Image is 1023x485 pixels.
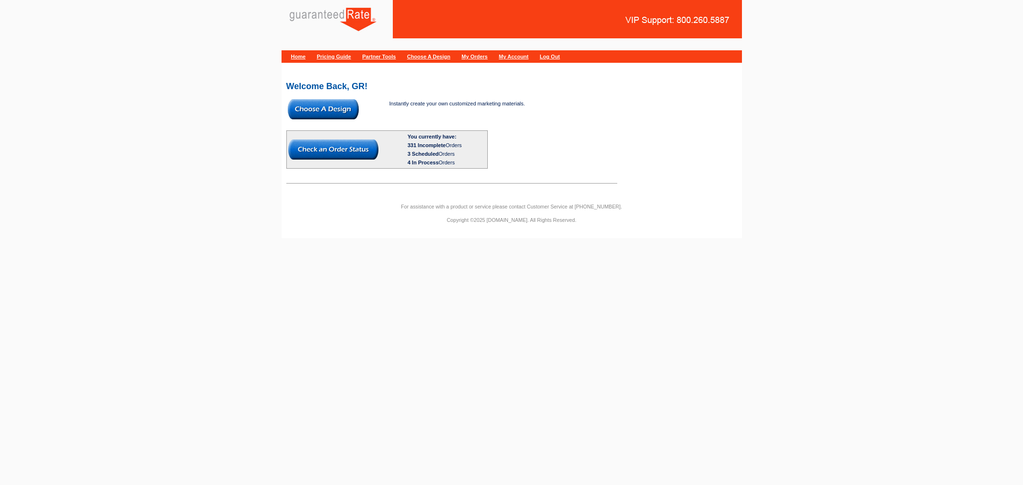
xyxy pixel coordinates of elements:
h2: Welcome Back, GR! [286,82,737,91]
a: Home [291,54,306,59]
a: Choose A Design [407,54,450,59]
p: For assistance with a product or service please contact Customer Service at [PHONE_NUMBER]. [282,202,742,211]
span: 331 Incomplete [408,142,446,148]
a: Log Out [540,54,560,59]
a: My Account [499,54,529,59]
span: 3 Scheduled [408,151,439,157]
span: Instantly create your own customized marketing materials. [389,101,525,106]
a: My Orders [461,54,487,59]
div: Orders Orders Orders [408,141,486,167]
span: 4 In Process [408,160,439,165]
img: button-check-order-status.gif [288,139,378,160]
img: button-choose-design.gif [288,99,359,119]
a: Partner Tools [362,54,396,59]
a: Pricing Guide [317,54,351,59]
p: Copyright ©2025 [DOMAIN_NAME]. All Rights Reserved. [282,216,742,224]
b: You currently have: [408,134,457,139]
